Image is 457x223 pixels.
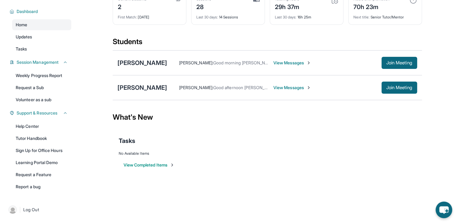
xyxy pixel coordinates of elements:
span: Last 30 days : [196,15,218,19]
button: Dashboard [14,8,68,15]
span: Log Out [23,207,39,213]
div: [PERSON_NAME] [117,59,167,67]
div: What's New [113,104,422,131]
button: Join Meeting [381,57,417,69]
a: Learning Portal Demo [12,157,71,168]
span: First Match : [118,15,137,19]
span: Next title : [353,15,370,19]
span: | [19,206,21,213]
a: Weekly Progress Report [12,70,71,81]
div: Students [113,37,422,50]
a: Help Center [12,121,71,132]
button: chat-button [436,202,452,218]
span: Dashboard [17,8,38,15]
a: Tasks [12,44,71,54]
a: Request a Feature [12,169,71,180]
span: Join Meeting [386,61,412,65]
a: Volunteer as a sub [12,94,71,105]
a: |Log Out [6,203,71,216]
span: Home [16,22,27,28]
button: Join Meeting [381,82,417,94]
span: View Messages [273,60,311,66]
div: 16h 25m [275,11,338,20]
span: Tasks [119,137,135,145]
img: Chevron-Right [306,85,311,90]
span: Join Meeting [386,86,412,89]
div: No Available Items [119,151,416,156]
a: Report a bug [12,181,71,192]
button: Support & Resources [14,110,68,116]
button: View Completed Items [124,162,175,168]
span: Good morning [PERSON_NAME]! I hope all is well. What day would you like to reschedule for [PERSON... [213,60,426,65]
span: Last 30 days : [275,15,297,19]
div: 2 [118,2,146,11]
a: Tutor Handbook [12,133,71,144]
div: Senior Tutor/Mentor [353,11,417,20]
a: Home [12,19,71,30]
span: Updates [16,34,32,40]
div: [PERSON_NAME] [117,83,167,92]
span: Tasks [16,46,27,52]
a: Request a Sub [12,82,71,93]
div: 14 Sessions [196,11,260,20]
span: [PERSON_NAME] : [179,60,213,65]
span: View Messages [273,85,311,91]
a: Sign Up for Office Hours [12,145,71,156]
div: 29h 37m [275,2,300,11]
img: user-img [8,205,17,214]
button: Session Management [14,59,68,65]
div: 28 [196,2,211,11]
img: Chevron-Right [306,60,311,65]
div: [DATE] [118,11,181,20]
span: Session Management [17,59,59,65]
span: [PERSON_NAME] : [179,85,213,90]
span: Support & Resources [17,110,57,116]
a: Updates [12,31,71,42]
div: 70h 23m [353,2,390,11]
